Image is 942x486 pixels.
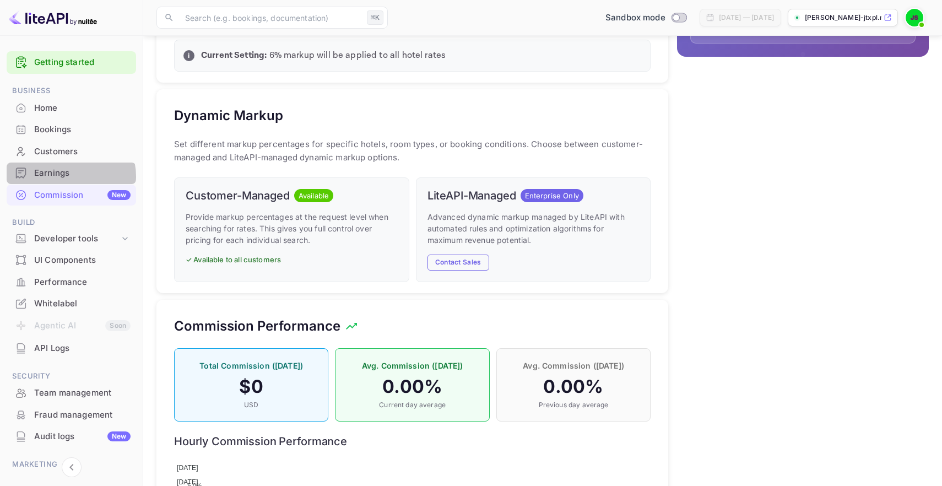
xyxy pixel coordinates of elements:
p: Avg. Commission ([DATE]) [508,360,639,371]
p: USD [186,400,317,410]
a: Earnings [7,163,136,183]
a: UI Components [7,250,136,270]
p: Provide markup percentages at the request level when searching for rates. This gives you full con... [186,211,398,246]
div: Switch to Production mode [601,12,691,24]
div: Team management [34,387,131,399]
div: Developer tools [7,229,136,249]
div: Audit logsNew [7,426,136,447]
a: Audit logsNew [7,426,136,446]
div: ⌘K [367,10,383,25]
div: Bookings [7,119,136,141]
div: UI Components [7,250,136,271]
h4: 0.00 % [508,376,639,398]
div: API Logs [34,342,131,355]
div: Getting started [7,51,136,74]
a: Performance [7,272,136,292]
p: i [188,51,190,61]
span: [DATE] [177,478,198,486]
span: Marketing [7,458,136,471]
span: Security [7,370,136,382]
div: Fraud management [34,409,131,422]
div: Bookings [34,123,131,136]
div: New [107,431,131,441]
a: CommissionNew [7,185,136,205]
strong: Current Setting: [201,50,267,61]
span: Sandbox mode [605,12,665,24]
h4: $ 0 [186,376,317,398]
h5: Dynamic Markup [174,107,283,125]
div: Fraud management [7,404,136,426]
div: Customers [34,145,131,158]
div: Team management [7,382,136,404]
div: [DATE] — [DATE] [719,13,774,23]
div: Audit logs [34,430,131,443]
span: Available [294,191,333,202]
div: Home [34,102,131,115]
a: Team management [7,382,136,403]
div: Earnings [34,167,131,180]
div: New [107,190,131,200]
img: LiteAPI logo [9,9,97,26]
span: [DATE] [177,464,198,472]
p: [PERSON_NAME]-jtxpl.nuit... [805,13,881,23]
p: Current day average [347,400,478,410]
span: Enterprise Only [521,191,583,202]
span: Build [7,217,136,229]
p: ✓ Available to all customers [186,255,398,266]
p: Avg. Commission ([DATE]) [347,360,478,371]
div: UI Components [34,254,131,267]
button: Collapse navigation [62,457,82,477]
p: Total Commission ([DATE]) [186,360,317,371]
div: Performance [7,272,136,293]
h4: 0.00 % [347,376,478,398]
h6: LiteAPI-Managed [427,189,516,202]
span: Business [7,85,136,97]
h6: Hourly Commission Performance [174,435,651,448]
div: Whitelabel [34,298,131,310]
p: Previous day average [508,400,639,410]
div: Customers [7,141,136,163]
a: Customers [7,141,136,161]
div: Performance [34,276,131,289]
input: Search (e.g. bookings, documentation) [178,7,362,29]
a: Bookings [7,119,136,139]
a: Getting started [34,56,131,69]
h5: Commission Performance [174,317,340,335]
a: API Logs [7,338,136,358]
p: 6 % markup will be applied to all hotel rates [201,49,641,62]
div: Home [7,98,136,119]
div: Whitelabel [7,293,136,315]
div: API Logs [7,338,136,359]
p: Set different markup percentages for specific hotels, room types, or booking conditions. Choose b... [174,138,651,164]
img: João Santos [906,9,923,26]
a: Home [7,98,136,118]
a: Fraud management [7,404,136,425]
p: Advanced dynamic markup managed by LiteAPI with automated rules and optimization algorithms for m... [427,211,640,246]
button: Contact Sales [427,255,489,271]
div: Developer tools [34,233,120,245]
div: Commission [34,189,131,202]
div: CommissionNew [7,185,136,206]
div: Earnings [7,163,136,184]
h6: Customer-Managed [186,189,290,202]
a: Whitelabel [7,293,136,314]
